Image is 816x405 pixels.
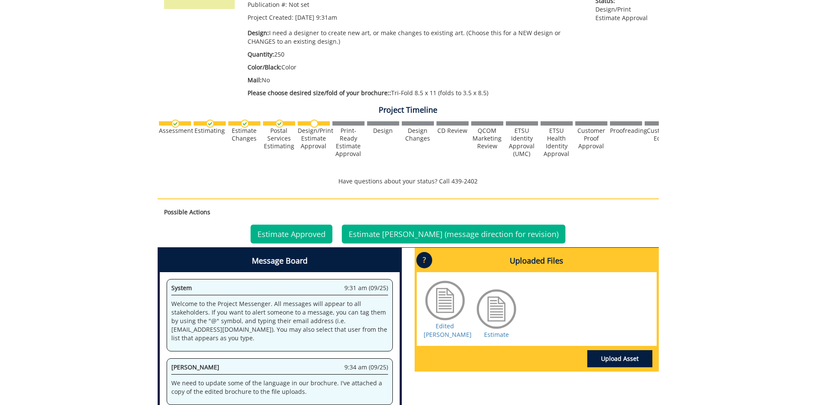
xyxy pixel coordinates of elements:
span: Mail: [248,76,262,84]
span: [DATE] 9:31am [295,13,337,21]
strong: Possible Actions [164,208,210,216]
span: Design: [248,29,269,37]
img: checkmark [275,120,284,128]
div: QCOM Marketing Review [471,127,503,150]
p: I need a designer to create new art, or make changes to existing art. (Choose this for a NEW desi... [248,29,583,46]
p: Welcome to the Project Messenger. All messages will appear to all stakeholders. If you want to al... [171,300,388,342]
p: No [248,76,583,84]
h4: Message Board [160,250,400,272]
div: CD Review [436,127,469,135]
a: Upload Asset [587,350,652,367]
p: Color [248,63,583,72]
img: no [310,120,318,128]
img: checkmark [171,120,179,128]
span: Publication #: [248,0,287,9]
span: Color/Black: [248,63,281,71]
div: Proofreading [610,127,642,135]
a: Estimate [484,330,509,339]
div: Assessment [159,127,191,135]
span: Please choose desired size/fold of your brochure:: [248,89,391,97]
div: ETSU Health Identity Approval [541,127,573,158]
div: Estimate Changes [228,127,260,142]
img: checkmark [206,120,214,128]
p: Have questions about your status? Call 439-2402 [158,177,659,186]
span: Not set [289,0,309,9]
span: [PERSON_NAME] [171,363,219,371]
h4: Project Timeline [158,106,659,114]
div: Print-Ready Estimate Approval [332,127,365,158]
div: Customer Edits [645,127,677,142]
h4: Uploaded Files [417,250,657,272]
div: Design/Print Estimate Approval [298,127,330,150]
span: Quantity: [248,50,274,58]
a: Estimate [PERSON_NAME] (message direction for revision) [342,225,565,243]
a: Edited [PERSON_NAME] [424,322,472,339]
img: checkmark [241,120,249,128]
div: Design Changes [402,127,434,142]
p: We need to update some of the language in our brochure. I've attached a copy of the edited brochu... [171,379,388,396]
p: ? [416,252,432,268]
div: Postal Services Estimating [263,127,295,150]
div: Customer Proof Approval [575,127,607,150]
span: System [171,284,192,292]
div: Design [367,127,399,135]
div: Estimating [194,127,226,135]
div: ETSU Identity Approval (UMC) [506,127,538,158]
p: Tri-Fold 8.5 x 11 (folds to 3.5 x 8.5) [248,89,583,97]
span: 9:34 am (09/25) [344,363,388,372]
span: Project Created: [248,13,293,21]
a: Estimate Approved [251,225,332,243]
span: 9:31 am (09/25) [344,284,388,292]
p: 250 [248,50,583,59]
